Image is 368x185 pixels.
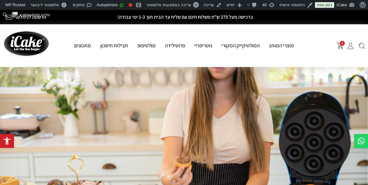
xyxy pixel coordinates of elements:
img: shopping-cart.png [337,42,343,49]
a: בזמן אמת [315,2,334,8]
h2: ברכישה מעל 379 ש"ח משלוח חינם עם שליח עד הבית תוך 1-3 ימי עבודה! [82,15,289,20]
a: חבילות חיסכון [96,42,133,49]
span: 0 [340,41,345,46]
span: עריכה באמצעות אלמנטור [146,2,191,7]
a: פרוטילידה [160,42,190,49]
div: ביטוי מפתח לא הוגדר [129,3,132,7]
button: פתח עגלת קניות צדדית [337,42,343,49]
a: מוצרי המותג [264,42,299,49]
a: שלום, [10,10,52,20]
a: מולטיפופ [133,42,160,49]
a: המולטיקייק המקורי [217,42,264,49]
span: icakeadmin [20,12,40,17]
a: נוטריפריי [190,42,217,49]
a: מתכונים [70,42,96,49]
